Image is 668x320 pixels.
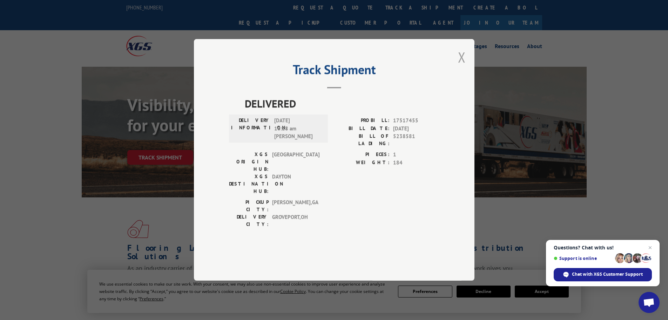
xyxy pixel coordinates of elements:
[458,48,466,66] button: Close modal
[554,268,652,281] div: Chat with XGS Customer Support
[554,256,613,261] span: Support is online
[334,117,390,125] label: PROBILL:
[393,133,439,148] span: 5238581
[229,199,269,214] label: PICKUP CITY:
[334,151,390,159] label: PIECES:
[639,292,660,313] div: Open chat
[334,125,390,133] label: BILL DATE:
[229,151,269,173] label: XGS ORIGIN HUB:
[393,151,439,159] span: 1
[272,214,319,228] span: GROVEPORT , OH
[272,173,319,195] span: DAYTON
[334,159,390,167] label: WEIGHT:
[554,245,652,250] span: Questions? Chat with us!
[229,214,269,228] label: DELIVERY CITY:
[393,125,439,133] span: [DATE]
[229,65,439,78] h2: Track Shipment
[274,117,322,141] span: [DATE] 10:28 am [PERSON_NAME]
[572,271,643,277] span: Chat with XGS Customer Support
[646,243,654,252] span: Close chat
[393,117,439,125] span: 17517455
[272,151,319,173] span: [GEOGRAPHIC_DATA]
[393,159,439,167] span: 184
[231,117,271,141] label: DELIVERY INFORMATION:
[245,96,439,112] span: DELIVERED
[334,133,390,148] label: BILL OF LADING:
[272,199,319,214] span: [PERSON_NAME] , GA
[229,173,269,195] label: XGS DESTINATION HUB:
